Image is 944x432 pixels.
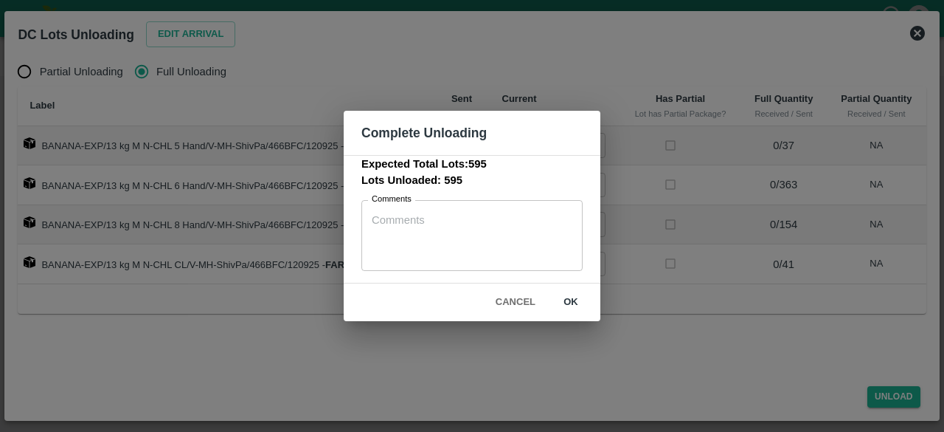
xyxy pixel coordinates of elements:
b: Lots Unloaded: 595 [361,174,462,186]
label: Comments [372,193,412,205]
b: Expected Total Lots: 595 [361,158,487,170]
button: ok [547,289,594,315]
button: Cancel [490,289,541,315]
b: Complete Unloading [361,126,487,140]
